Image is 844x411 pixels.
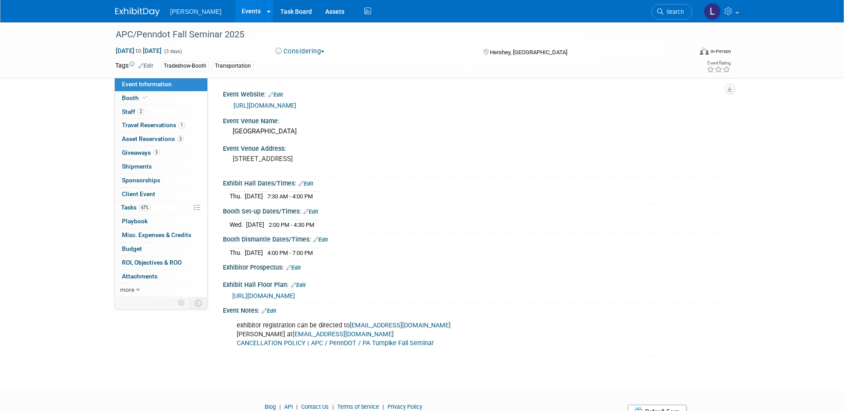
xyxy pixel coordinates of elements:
[245,192,263,201] td: [DATE]
[122,218,148,225] span: Playbook
[230,125,723,138] div: [GEOGRAPHIC_DATA]
[303,209,318,215] a: Edit
[115,61,153,71] td: Tags
[122,231,191,238] span: Misc. Expenses & Credits
[122,163,152,170] span: Shipments
[223,142,729,153] div: Event Venue Address:
[223,205,729,216] div: Booth Set-up Dates/Times:
[122,177,160,184] span: Sponsorships
[262,308,276,314] a: Edit
[233,155,424,163] pre: [STREET_ADDRESS]
[189,297,207,309] td: Toggle Event Tabs
[277,403,283,410] span: |
[115,160,207,173] a: Shipments
[640,46,731,60] div: Event Format
[350,322,451,329] a: [EMAIL_ADDRESS][DOMAIN_NAME]
[223,114,729,125] div: Event Venue Name:
[138,63,153,69] a: Edit
[267,250,313,256] span: 4:00 PM - 7:00 PM
[153,149,160,156] span: 3
[272,47,328,56] button: Considering
[122,149,160,156] span: Giveaways
[115,283,207,297] a: more
[122,135,184,142] span: Asset Reservations
[163,48,182,54] span: (3 days)
[663,8,684,15] span: Search
[115,270,207,283] a: Attachments
[115,105,207,119] a: Staff2
[223,88,729,99] div: Event Website:
[246,220,264,229] td: [DATE]
[301,403,329,410] a: Contact Us
[122,245,142,252] span: Budget
[230,248,245,257] td: Thu.
[230,317,631,352] div: exhibitor registration can be directed to [PERSON_NAME] at
[115,201,207,214] a: Tasks67%
[170,8,222,15] span: [PERSON_NAME]
[223,261,729,272] div: Exhibitor Prospectus:
[245,248,263,257] td: [DATE]
[115,133,207,146] a: Asset Reservations3
[234,102,296,109] a: [URL][DOMAIN_NAME]
[490,49,567,56] span: Hershey, [GEOGRAPHIC_DATA]
[230,220,246,229] td: Wed.
[134,47,143,54] span: to
[115,92,207,105] a: Booth
[177,136,184,142] span: 3
[223,177,729,188] div: Exhibit Hall Dates/Times:
[122,190,155,197] span: Client Event
[115,215,207,228] a: Playbook
[121,204,151,211] span: Tasks
[113,27,679,43] div: APC/Penndot Fall Seminar 2025
[286,265,301,271] a: Edit
[380,403,386,410] span: |
[293,330,394,338] a: [EMAIL_ADDRESS][DOMAIN_NAME]
[299,181,313,187] a: Edit
[223,278,729,290] div: Exhibit Hall Floor Plan:
[122,121,185,129] span: Travel Reservations
[120,286,134,293] span: more
[122,259,182,266] span: ROI, Objectives & ROO
[268,92,283,98] a: Edit
[269,222,314,228] span: 2:00 PM - 4:30 PM
[265,403,276,410] a: Blog
[700,48,709,55] img: Format-Inperson.png
[115,256,207,270] a: ROI, Objectives & ROO
[115,47,162,55] span: [DATE] [DATE]
[122,94,149,101] span: Booth
[330,403,336,410] span: |
[284,403,293,410] a: API
[232,292,295,299] a: [URL][DOMAIN_NAME]
[178,122,185,129] span: 1
[139,204,151,211] span: 67%
[174,297,190,309] td: Personalize Event Tab Strip
[122,81,172,88] span: Event Information
[651,4,692,20] a: Search
[710,48,731,55] div: In-Person
[122,273,157,280] span: Attachments
[143,95,147,100] i: Booth reservation complete
[707,61,731,65] div: Event Rating
[388,403,422,410] a: Privacy Policy
[294,403,300,410] span: |
[230,192,245,201] td: Thu.
[267,193,313,200] span: 7:30 AM - 4:00 PM
[161,61,209,71] div: Tradeshow-Booth
[223,233,729,244] div: Booth Dismantle Dates/Times:
[137,108,144,115] span: 2
[115,229,207,242] a: Misc. Expenses & Credits
[115,8,160,16] img: ExhibitDay
[115,188,207,201] a: Client Event
[291,282,306,288] a: Edit
[704,3,721,20] img: Latice Spann
[115,119,207,132] a: Travel Reservations1
[212,61,254,71] div: Transportation
[122,108,144,115] span: Staff
[237,339,434,347] a: CANCELLATION POLICY | APC / PennDOT / PA Turnpike Fall Seminar
[313,237,328,243] a: Edit
[223,304,729,315] div: Event Notes:
[337,403,379,410] a: Terms of Service
[115,242,207,256] a: Budget
[115,78,207,91] a: Event Information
